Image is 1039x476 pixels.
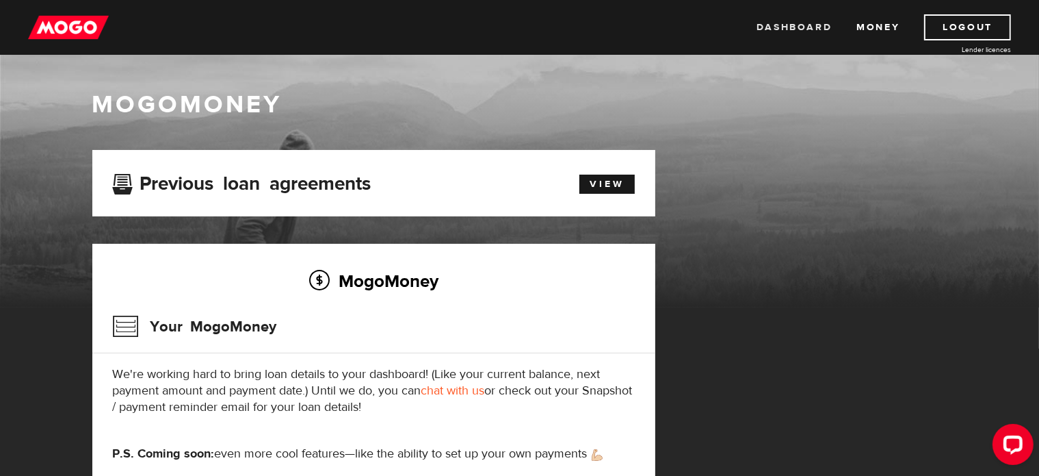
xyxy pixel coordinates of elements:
a: Money [856,14,899,40]
img: mogo_logo-11ee424be714fa7cbb0f0f49df9e16ec.png [28,14,109,40]
a: Dashboard [757,14,832,40]
p: We're working hard to bring loan details to your dashboard! (Like your current balance, next paym... [113,366,635,416]
strong: P.S. Coming soon: [113,446,215,462]
h3: Your MogoMoney [113,309,277,345]
h1: MogoMoney [92,90,947,119]
img: strong arm emoji [592,449,603,461]
a: View [579,175,635,194]
p: even more cool features—like the ability to set up your own payments [113,446,635,462]
h2: MogoMoney [113,266,635,295]
h3: Previous loan agreements [113,173,371,190]
a: chat with us [421,383,485,399]
a: Lender licences [908,45,1011,55]
iframe: LiveChat chat widget [982,418,1039,476]
a: Logout [924,14,1011,40]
